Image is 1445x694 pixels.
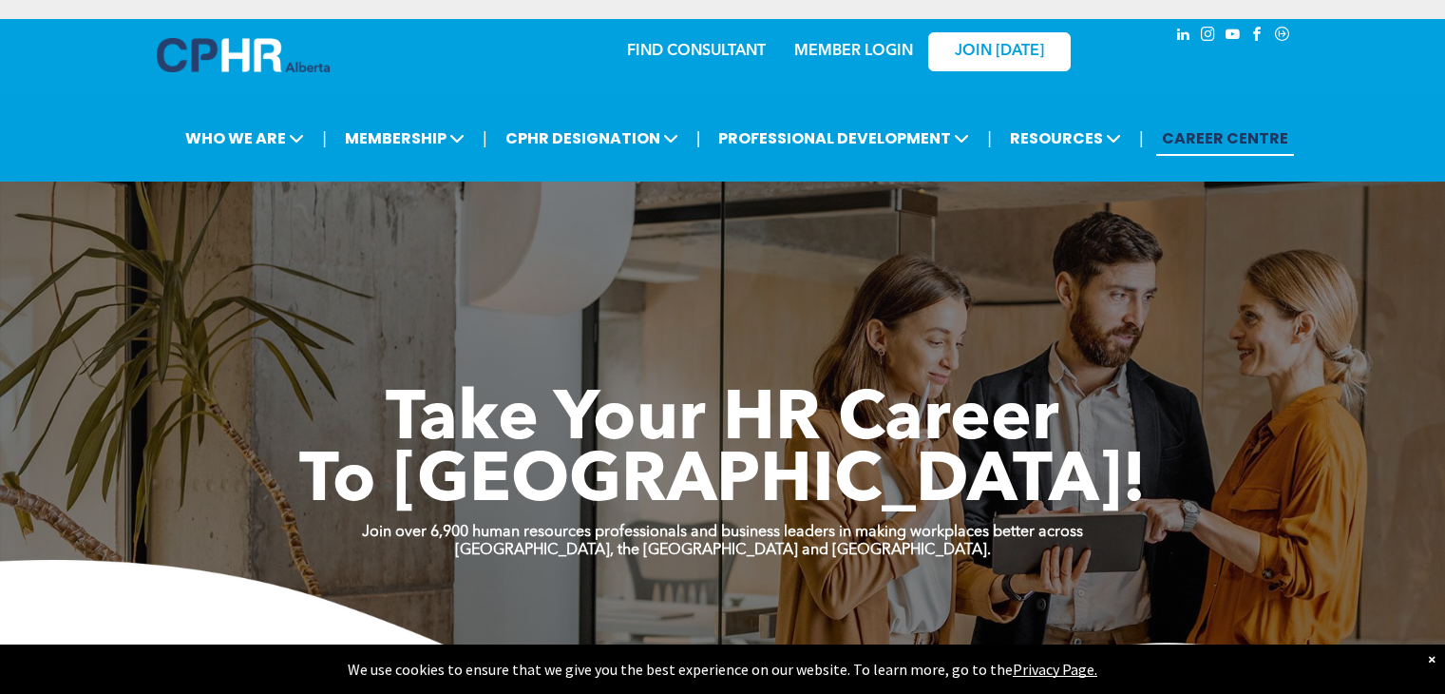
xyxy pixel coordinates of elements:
li: | [696,119,701,158]
span: To [GEOGRAPHIC_DATA]! [299,449,1147,517]
li: | [1139,119,1144,158]
a: Privacy Page. [1013,660,1097,679]
strong: [GEOGRAPHIC_DATA], the [GEOGRAPHIC_DATA] and [GEOGRAPHIC_DATA]. [455,543,991,558]
span: PROFESSIONAL DEVELOPMENT [713,121,975,156]
a: JOIN [DATE] [928,32,1071,71]
a: linkedin [1173,24,1194,49]
a: youtube [1223,24,1244,49]
a: instagram [1198,24,1219,49]
a: Social network [1272,24,1293,49]
span: WHO WE ARE [180,121,310,156]
a: CAREER CENTRE [1156,121,1294,156]
li: | [483,119,487,158]
li: | [322,119,327,158]
img: A blue and white logo for cp alberta [157,38,330,72]
a: facebook [1247,24,1268,49]
span: RESOURCES [1004,121,1127,156]
div: Dismiss notification [1428,649,1435,668]
strong: Join over 6,900 human resources professionals and business leaders in making workplaces better ac... [362,525,1083,540]
a: FIND CONSULTANT [627,44,766,59]
span: Take Your HR Career [386,387,1059,455]
a: MEMBER LOGIN [794,44,913,59]
span: JOIN [DATE] [955,43,1044,61]
span: CPHR DESIGNATION [500,121,684,156]
li: | [987,119,992,158]
span: MEMBERSHIP [339,121,470,156]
